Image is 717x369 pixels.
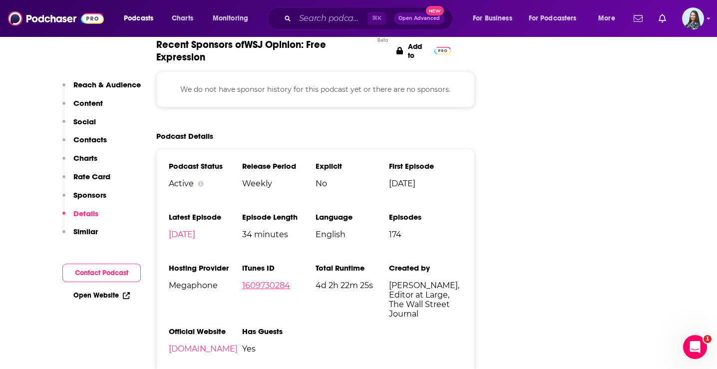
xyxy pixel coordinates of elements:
[169,230,195,239] a: [DATE]
[62,135,107,153] button: Contacts
[377,37,388,43] div: Beta
[704,335,712,343] span: 1
[206,10,261,26] button: open menu
[242,161,316,171] h3: Release Period
[73,291,130,300] a: Open Website
[398,16,440,21] span: Open Advanced
[62,264,141,282] button: Contact Podcast
[426,6,444,15] span: New
[522,10,591,26] button: open menu
[117,10,166,26] button: open menu
[473,11,512,25] span: For Business
[529,11,577,25] span: For Podcasters
[169,179,242,188] div: Active
[389,281,462,319] span: [PERSON_NAME], Editor at Large, The Wall Street Journal
[156,38,372,63] span: Recent Sponsors of WSJ Opinion: Free Expression
[389,212,462,222] h3: Episodes
[62,209,98,227] button: Details
[213,11,248,25] span: Monitoring
[169,344,238,354] a: [DOMAIN_NAME]
[242,263,316,273] h3: iTunes ID
[73,80,141,89] p: Reach & Audience
[389,230,462,239] span: 174
[630,10,647,27] a: Show notifications dropdown
[242,212,316,222] h3: Episode Length
[591,10,628,26] button: open menu
[8,9,104,28] img: Podchaser - Follow, Share and Rate Podcasts
[295,10,367,26] input: Search podcasts, credits, & more...
[124,11,153,25] span: Podcasts
[165,10,199,26] a: Charts
[169,327,242,336] h3: Official Website
[62,153,97,172] button: Charts
[242,230,316,239] span: 34 minutes
[389,263,462,273] h3: Created by
[682,7,704,29] button: Show profile menu
[73,209,98,218] p: Details
[396,38,450,63] a: Add to
[73,190,106,200] p: Sponsors
[683,335,707,359] iframe: Intercom live chat
[73,227,98,236] p: Similar
[316,179,389,188] span: No
[316,230,389,239] span: English
[62,80,141,98] button: Reach & Audience
[682,7,704,29] img: User Profile
[598,11,615,25] span: More
[389,179,462,188] span: [DATE]
[655,10,670,27] a: Show notifications dropdown
[62,227,98,245] button: Similar
[62,190,106,209] button: Sponsors
[242,327,316,336] h3: Has Guests
[73,135,107,144] p: Contacts
[169,263,242,273] h3: Hosting Provider
[316,212,389,222] h3: Language
[242,179,316,188] span: Weekly
[434,47,451,54] img: Pro Logo
[73,98,103,108] p: Content
[316,281,389,290] span: 4d 2h 22m 25s
[169,281,242,290] span: Megaphone
[62,98,103,117] button: Content
[169,161,242,171] h3: Podcast Status
[316,263,389,273] h3: Total Runtime
[367,12,386,25] span: ⌘ K
[389,161,462,171] h3: First Episode
[62,117,96,135] button: Social
[62,172,110,190] button: Rate Card
[394,12,444,24] button: Open AdvancedNew
[73,117,96,126] p: Social
[682,7,704,29] span: Logged in as brookefortierpr
[316,161,389,171] h3: Explicit
[169,212,242,222] h3: Latest Episode
[73,172,110,181] p: Rate Card
[277,7,462,30] div: Search podcasts, credits, & more...
[408,42,429,60] p: Add to
[73,153,97,163] p: Charts
[156,131,213,141] h2: Podcast Details
[466,10,525,26] button: open menu
[242,344,316,354] span: Yes
[172,11,193,25] span: Charts
[242,281,290,290] a: 1609730284
[169,84,462,95] p: We do not have sponsor history for this podcast yet or there are no sponsors.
